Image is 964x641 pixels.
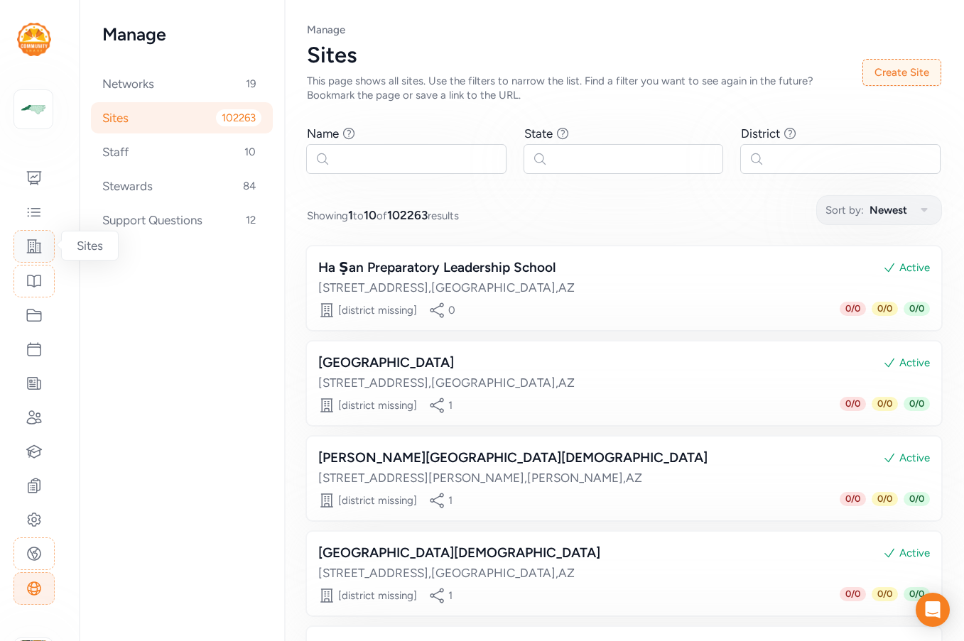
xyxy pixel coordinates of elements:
[318,279,930,296] div: [STREET_ADDRESS] , [GEOGRAPHIC_DATA] , AZ
[840,492,866,506] span: 0 / 0
[872,397,898,411] span: 0 / 0
[524,125,553,142] div: State
[448,303,455,317] div: 0
[18,94,49,125] img: logo
[307,74,862,102] div: This page shows all sites. Use the filters to narrow the list. Find a filter you want to see agai...
[102,23,261,45] h2: Manage
[862,59,941,86] button: Create Site
[237,177,261,195] span: 84
[904,397,930,411] span: 0 / 0
[899,451,930,465] div: Active
[899,261,930,275] div: Active
[840,587,866,601] span: 0 / 0
[840,397,866,411] span: 0 / 0
[338,398,417,412] div: [district missing]
[825,202,864,219] span: Sort by:
[318,353,454,373] div: [GEOGRAPHIC_DATA]
[91,68,273,99] div: Networks
[816,195,942,225] button: Sort by:Newest
[307,23,941,37] nav: Breadcrumb
[17,23,51,56] img: logo
[899,356,930,370] div: Active
[91,204,273,236] div: Support Questions
[307,43,862,68] div: Sites
[348,208,353,222] span: 1
[338,493,417,508] div: [district missing]
[872,492,898,506] span: 0 / 0
[899,546,930,560] div: Active
[840,302,866,316] span: 0 / 0
[216,109,261,126] span: 102263
[338,588,417,603] div: [district missing]
[870,202,907,219] span: Newest
[318,564,930,581] div: [STREET_ADDRESS] , [GEOGRAPHIC_DATA] , AZ
[239,143,261,160] span: 10
[448,493,453,508] div: 1
[240,75,261,92] span: 19
[91,102,273,133] div: Sites
[904,302,930,316] span: 0 / 0
[904,587,930,601] span: 0 / 0
[904,492,930,506] span: 0 / 0
[91,170,273,202] div: Stewards
[307,125,339,142] div: Name
[448,588,453,603] div: 1
[448,398,453,412] div: 1
[240,212,261,229] span: 12
[338,303,417,317] div: [district missing]
[318,374,930,391] div: [STREET_ADDRESS] , [GEOGRAPHIC_DATA] , AZ
[872,587,898,601] span: 0 / 0
[307,207,459,224] span: Showing to of results
[318,258,556,278] div: Ha Ṣan Preparatory Leadership School
[318,469,930,486] div: [STREET_ADDRESS][PERSON_NAME] , [PERSON_NAME] , AZ
[318,448,708,468] div: [PERSON_NAME][GEOGRAPHIC_DATA][DEMOGRAPHIC_DATA]
[387,208,428,222] span: 102263
[91,136,273,168] div: Staff
[872,302,898,316] span: 0 / 0
[916,593,950,627] div: Open Intercom Messenger
[307,23,345,36] a: Manage
[364,208,377,222] span: 10
[741,125,780,142] div: District
[318,543,600,563] div: [GEOGRAPHIC_DATA][DEMOGRAPHIC_DATA]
